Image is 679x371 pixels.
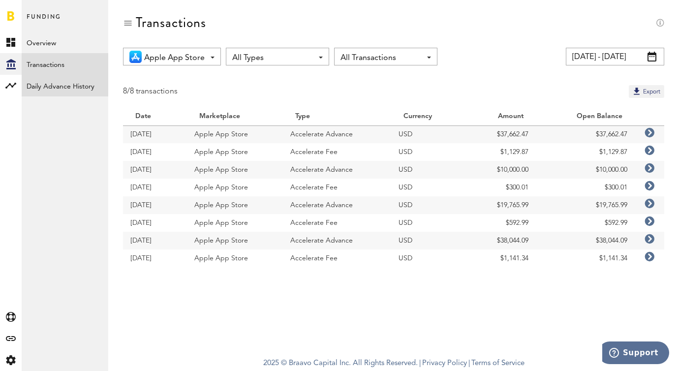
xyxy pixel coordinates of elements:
[187,249,283,267] td: Apple App Store
[263,356,418,371] span: 2025 © Braavo Capital Inc. All Rights Reserved.
[232,50,313,66] span: All Types
[391,179,465,196] td: USD
[391,214,465,232] td: USD
[536,249,635,267] td: $1,141.34
[283,108,391,125] th: Type
[283,125,391,143] td: Accelerate Advance
[391,249,465,267] td: USD
[465,125,536,143] td: $37,662.47
[471,360,525,367] a: Terms of Service
[391,108,465,125] th: Currency
[340,50,421,66] span: All Transactions
[465,249,536,267] td: $1,141.34
[283,143,391,161] td: Accelerate Fee
[391,196,465,214] td: USD
[123,214,187,232] td: [DATE]
[123,125,187,143] td: [DATE]
[187,125,283,143] td: Apple App Store
[283,196,391,214] td: Accelerate Advance
[283,214,391,232] td: Accelerate Fee
[187,214,283,232] td: Apple App Store
[465,232,536,249] td: $38,044.09
[123,143,187,161] td: [DATE]
[536,214,635,232] td: $592.99
[602,341,669,366] iframe: Opens a widget where you can find more information
[465,196,536,214] td: $19,765.99
[136,15,206,31] div: Transactions
[629,85,664,98] button: Export
[187,179,283,196] td: Apple App Store
[465,179,536,196] td: $300.01
[536,108,635,125] th: Open Balance
[391,161,465,179] td: USD
[536,143,635,161] td: $1,129.87
[123,232,187,249] td: [DATE]
[536,179,635,196] td: $300.01
[391,232,465,249] td: USD
[536,196,635,214] td: $19,765.99
[123,196,187,214] td: [DATE]
[465,214,536,232] td: $592.99
[391,143,465,161] td: USD
[187,161,283,179] td: Apple App Store
[22,31,108,53] a: Overview
[465,143,536,161] td: $1,129.87
[187,196,283,214] td: Apple App Store
[123,85,178,98] div: 8/8 transactions
[27,11,61,31] span: Funding
[22,75,108,96] a: Daily Advance History
[422,360,467,367] a: Privacy Policy
[22,53,108,75] a: Transactions
[187,108,283,125] th: Marketplace
[187,143,283,161] td: Apple App Store
[187,232,283,249] td: Apple App Store
[465,161,536,179] td: $10,000.00
[465,108,536,125] th: Amount
[123,249,187,267] td: [DATE]
[283,232,391,249] td: Accelerate Advance
[536,232,635,249] td: $38,044.09
[283,249,391,267] td: Accelerate Fee
[536,125,635,143] td: $37,662.47
[283,179,391,196] td: Accelerate Fee
[123,179,187,196] td: [DATE]
[632,86,642,96] img: Export
[391,125,465,143] td: USD
[144,50,205,66] span: Apple App Store
[536,161,635,179] td: $10,000.00
[283,161,391,179] td: Accelerate Advance
[123,108,187,125] th: Date
[129,51,142,63] img: 21.png
[123,161,187,179] td: [DATE]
